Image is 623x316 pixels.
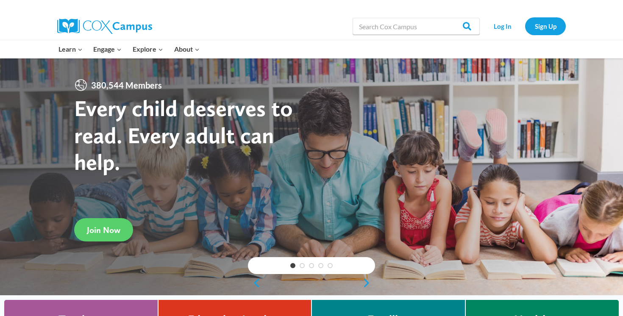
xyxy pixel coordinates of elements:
div: content slider buttons [248,274,375,291]
span: About [174,44,200,55]
strong: Every child deserves to read. Every adult can help. [74,94,293,175]
a: 3 [309,263,314,268]
nav: Secondary Navigation [484,17,566,35]
span: Explore [133,44,163,55]
a: next [362,278,375,288]
span: Learn [58,44,83,55]
a: 5 [328,263,333,268]
a: Sign Up [525,17,566,35]
input: Search Cox Campus [353,18,480,35]
a: previous [248,278,261,288]
a: Log In [484,17,521,35]
a: 1 [290,263,295,268]
img: Cox Campus [57,19,152,34]
a: Join Now [74,218,133,241]
span: Join Now [87,225,120,235]
a: 4 [318,263,323,268]
span: Engage [93,44,122,55]
a: 2 [300,263,305,268]
nav: Primary Navigation [53,40,205,58]
span: 380,544 Members [88,78,165,92]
